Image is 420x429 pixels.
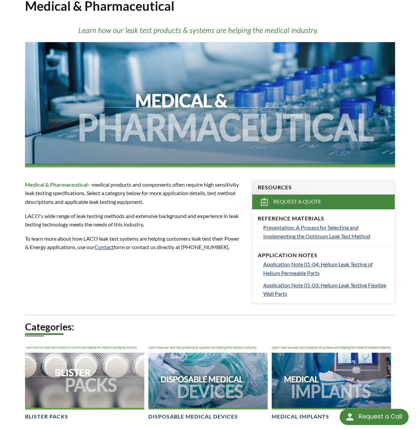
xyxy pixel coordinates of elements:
a: Presentation: A Process for Selecting and Implementing the Optimum Leak Test Method [263,223,389,240]
h4: Resources [257,184,389,191]
a: Blister Pack headerBlister Packs [25,343,144,420]
h2: Categories: [25,321,395,333]
span: Presentation: A Process for Selecting and Implementing the Optimum Leak Test Method [263,224,370,239]
h4: Application Notes [257,252,389,259]
span: Application Note 01-04: Helium Leak Testing of Helium Permeable Parts [263,261,372,276]
img: Header for Medical & Pharmaceutical [25,20,395,168]
a: Disposable Medical Devices headerDisposable Medical Devices [148,343,268,420]
span: Request a Quote [273,198,321,205]
a: Application Note 01-03: Helium Leak Testing Flexible Wall Parts [263,281,389,298]
strong: Medical & Pharmaceutical [25,181,88,188]
a: Request a Quote [252,194,394,209]
p: To learn more about how LACO leak test systems are helping customers leak test their Power & Ener... [25,234,244,251]
div: Request a Call [358,409,402,424]
a: Contact [95,244,114,250]
p: – medical products and components often require high sensitivity leak testing specifications. Sel... [25,180,244,206]
h4: Blister Packs [25,413,68,420]
h4: Disposable Medical Devices [148,413,238,420]
h4: Medical Implants [272,413,329,420]
h4: Reference Materials [257,215,389,222]
a: Medical Implants headerMedical Implants [272,343,391,420]
a: Application Note 01-04: Helium Leak Testing of Helium Permeable Parts [263,260,389,277]
iframe: profile [3,10,105,62]
div: Request a Call [340,409,409,425]
span: Application Note 01-03: Helium Leak Testing Flexible Wall Parts [263,282,386,297]
p: LACO's wide range of leak testing methods and extensive background and experience in leak testing... [25,212,244,229]
img: round button [344,411,355,422]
